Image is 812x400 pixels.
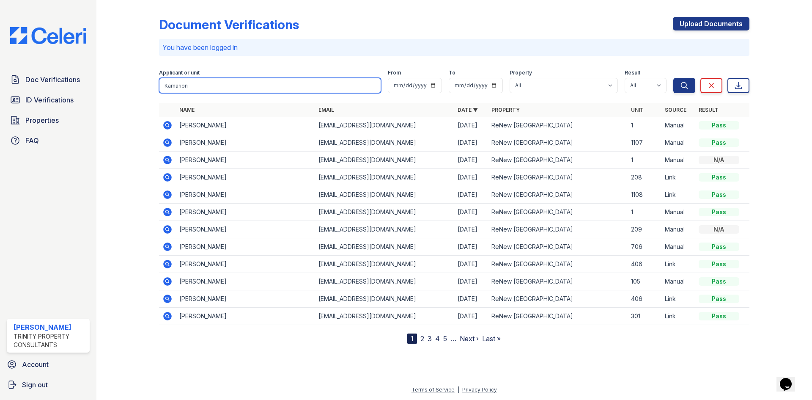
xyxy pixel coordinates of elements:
[488,290,627,308] td: ReNew [GEOGRAPHIC_DATA]
[443,334,447,343] a: 5
[488,238,627,256] td: ReNew [GEOGRAPHIC_DATA]
[7,71,90,88] a: Doc Verifications
[699,107,719,113] a: Result
[699,208,739,216] div: Pass
[22,359,49,370] span: Account
[488,152,627,169] td: ReNew [GEOGRAPHIC_DATA]
[462,386,497,393] a: Privacy Policy
[315,256,454,273] td: [EMAIL_ADDRESS][DOMAIN_NAME]
[176,204,315,221] td: [PERSON_NAME]
[661,117,695,134] td: Manual
[435,334,440,343] a: 4
[673,17,749,30] a: Upload Documents
[176,117,315,134] td: [PERSON_NAME]
[488,221,627,238] td: ReNew [GEOGRAPHIC_DATA]
[488,204,627,221] td: ReNew [GEOGRAPHIC_DATA]
[3,27,93,44] img: CE_Logo_Blue-a8612792a0a2168367f1c8372b55b34899dd931a85d93a1a3d3e32e68fde9ad4.png
[7,91,90,108] a: ID Verifications
[628,204,661,221] td: 1
[454,290,488,308] td: [DATE]
[176,290,315,308] td: [PERSON_NAME]
[661,238,695,256] td: Manual
[162,42,746,52] p: You have been logged in
[699,121,739,130] div: Pass
[315,186,454,204] td: [EMAIL_ADDRESS][DOMAIN_NAME]
[176,221,315,238] td: [PERSON_NAME]
[450,334,456,344] span: …
[3,356,93,373] a: Account
[315,204,454,221] td: [EMAIL_ADDRESS][DOMAIN_NAME]
[488,186,627,204] td: ReNew [GEOGRAPHIC_DATA]
[628,238,661,256] td: 706
[631,107,644,113] a: Unit
[176,256,315,273] td: [PERSON_NAME]
[315,152,454,169] td: [EMAIL_ADDRESS][DOMAIN_NAME]
[315,221,454,238] td: [EMAIL_ADDRESS][DOMAIN_NAME]
[661,308,695,325] td: Link
[25,135,39,146] span: FAQ
[699,260,739,268] div: Pass
[488,256,627,273] td: ReNew [GEOGRAPHIC_DATA]
[420,334,424,343] a: 2
[454,273,488,290] td: [DATE]
[488,308,627,325] td: ReNew [GEOGRAPHIC_DATA]
[699,277,739,286] div: Pass
[628,169,661,186] td: 208
[315,308,454,325] td: [EMAIL_ADDRESS][DOMAIN_NAME]
[488,169,627,186] td: ReNew [GEOGRAPHIC_DATA]
[628,308,661,325] td: 301
[315,238,454,256] td: [EMAIL_ADDRESS][DOMAIN_NAME]
[699,156,739,164] div: N/A
[699,295,739,303] div: Pass
[661,273,695,290] td: Manual
[628,134,661,152] td: 1107
[25,95,74,105] span: ID Verifications
[625,69,640,76] label: Result
[159,78,381,93] input: Search by name, email, or unit number
[454,186,488,204] td: [DATE]
[488,134,627,152] td: ReNew [GEOGRAPHIC_DATA]
[454,256,488,273] td: [DATE]
[628,256,661,273] td: 406
[628,152,661,169] td: 1
[491,107,520,113] a: Property
[14,332,86,349] div: Trinity Property Consultants
[454,152,488,169] td: [DATE]
[458,386,459,393] div: |
[7,112,90,129] a: Properties
[315,273,454,290] td: [EMAIL_ADDRESS][DOMAIN_NAME]
[661,256,695,273] td: Link
[449,69,455,76] label: To
[407,334,417,344] div: 1
[315,290,454,308] td: [EMAIL_ADDRESS][DOMAIN_NAME]
[176,186,315,204] td: [PERSON_NAME]
[454,169,488,186] td: [DATE]
[699,190,739,199] div: Pass
[454,221,488,238] td: [DATE]
[454,308,488,325] td: [DATE]
[628,273,661,290] td: 105
[510,69,532,76] label: Property
[315,117,454,134] td: [EMAIL_ADDRESS][DOMAIN_NAME]
[661,169,695,186] td: Link
[699,312,739,320] div: Pass
[661,221,695,238] td: Manual
[315,134,454,152] td: [EMAIL_ADDRESS][DOMAIN_NAME]
[628,186,661,204] td: 1108
[176,152,315,169] td: [PERSON_NAME]
[179,107,195,113] a: Name
[628,117,661,134] td: 1
[454,238,488,256] td: [DATE]
[25,74,80,85] span: Doc Verifications
[661,186,695,204] td: Link
[628,290,661,308] td: 406
[176,308,315,325] td: [PERSON_NAME]
[661,290,695,308] td: Link
[628,221,661,238] td: 209
[661,152,695,169] td: Manual
[388,69,401,76] label: From
[699,173,739,182] div: Pass
[3,376,93,393] a: Sign out
[7,132,90,149] a: FAQ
